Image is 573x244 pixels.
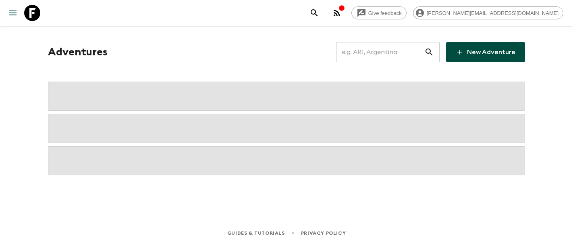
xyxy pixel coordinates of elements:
span: Give feedback [364,10,406,16]
a: Privacy Policy [301,229,346,238]
button: search adventures [306,5,322,21]
button: menu [5,5,21,21]
h1: Adventures [48,44,108,60]
span: [PERSON_NAME][EMAIL_ADDRESS][DOMAIN_NAME] [422,10,563,16]
input: e.g. AR1, Argentina [336,41,424,63]
a: Give feedback [351,6,407,19]
div: [PERSON_NAME][EMAIL_ADDRESS][DOMAIN_NAME] [413,6,563,19]
a: New Adventure [446,42,525,62]
a: Guides & Tutorials [227,229,285,238]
